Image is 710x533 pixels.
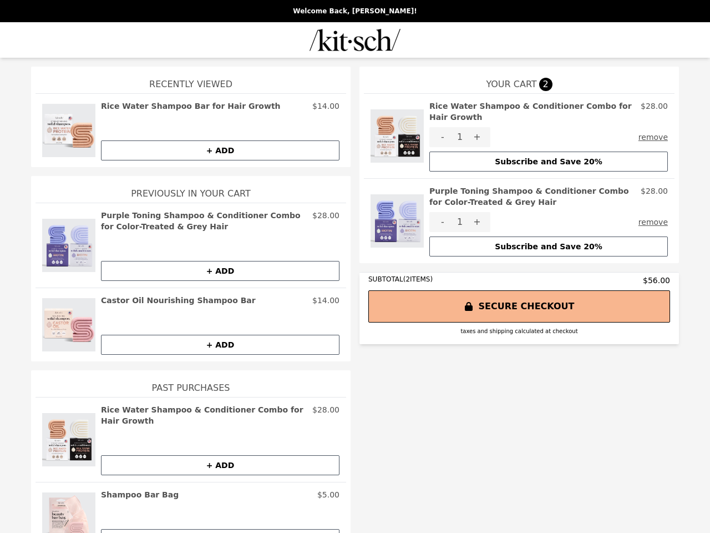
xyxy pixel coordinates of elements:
[35,67,346,93] h1: Recently Viewed
[101,455,339,475] button: + ADD
[101,210,308,232] h2: Purple Toning Shampoo & Conditioner Combo for Color-Treated & Grey Hair
[312,404,339,426] p: $28.00
[101,489,179,500] h2: Shampoo Bar Bag
[368,275,403,283] span: SUBTOTAL
[641,185,668,197] p: $28.00
[641,100,668,112] p: $28.00
[7,7,703,16] p: Welcome Back, [PERSON_NAME]!
[101,261,339,281] button: + ADD
[429,127,456,147] button: -
[310,29,400,51] img: Brand Logo
[101,295,256,306] h2: Castor Oil Nourishing Shampoo Bar
[539,78,552,91] span: 2
[101,404,308,426] h2: Rice Water Shampoo & Conditioner Combo for Hair Growth
[429,212,456,232] button: -
[429,100,636,123] h2: Rice Water Shampoo & Conditioner Combo for Hair Growth
[464,127,490,147] button: +
[368,327,670,335] div: taxes and shipping calculated at checkout
[643,275,670,286] span: $56.00
[486,78,536,91] span: YOUR CART
[429,237,668,257] button: Subscribe and Save 20%
[312,295,339,306] p: $14.00
[312,210,339,232] p: $28.00
[456,127,464,147] div: 1
[317,489,339,500] p: $5.00
[312,100,339,112] p: $14.00
[42,100,95,160] img: Rice Water Shampoo Bar for Hair Growth
[456,212,464,232] div: 1
[35,176,346,203] h1: Previously In Your Cart
[403,275,433,283] span: ( 2 ITEMS)
[42,210,95,281] img: Purple Toning Shampoo & Conditioner Combo for Color-Treated & Grey Hair
[101,100,281,112] h2: Rice Water Shampoo Bar for Hair Growth
[42,295,95,355] img: Castor Oil Nourishing Shampoo Bar
[35,370,346,397] h1: Past Purchases
[371,185,424,257] img: Purple Toning Shampoo & Conditioner Combo for Color-Treated & Grey Hair
[638,212,668,232] button: remove
[368,290,670,323] button: SECURE CHECKOUT
[101,140,339,160] button: + ADD
[429,185,636,208] h2: Purple Toning Shampoo & Conditioner Combo for Color-Treated & Grey Hair
[42,404,95,475] img: Rice Water Shampoo & Conditioner Combo for Hair Growth
[429,152,668,172] button: Subscribe and Save 20%
[638,127,668,147] button: remove
[464,212,490,232] button: +
[101,335,339,355] button: + ADD
[371,100,424,172] img: Rice Water Shampoo & Conditioner Combo for Hair Growth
